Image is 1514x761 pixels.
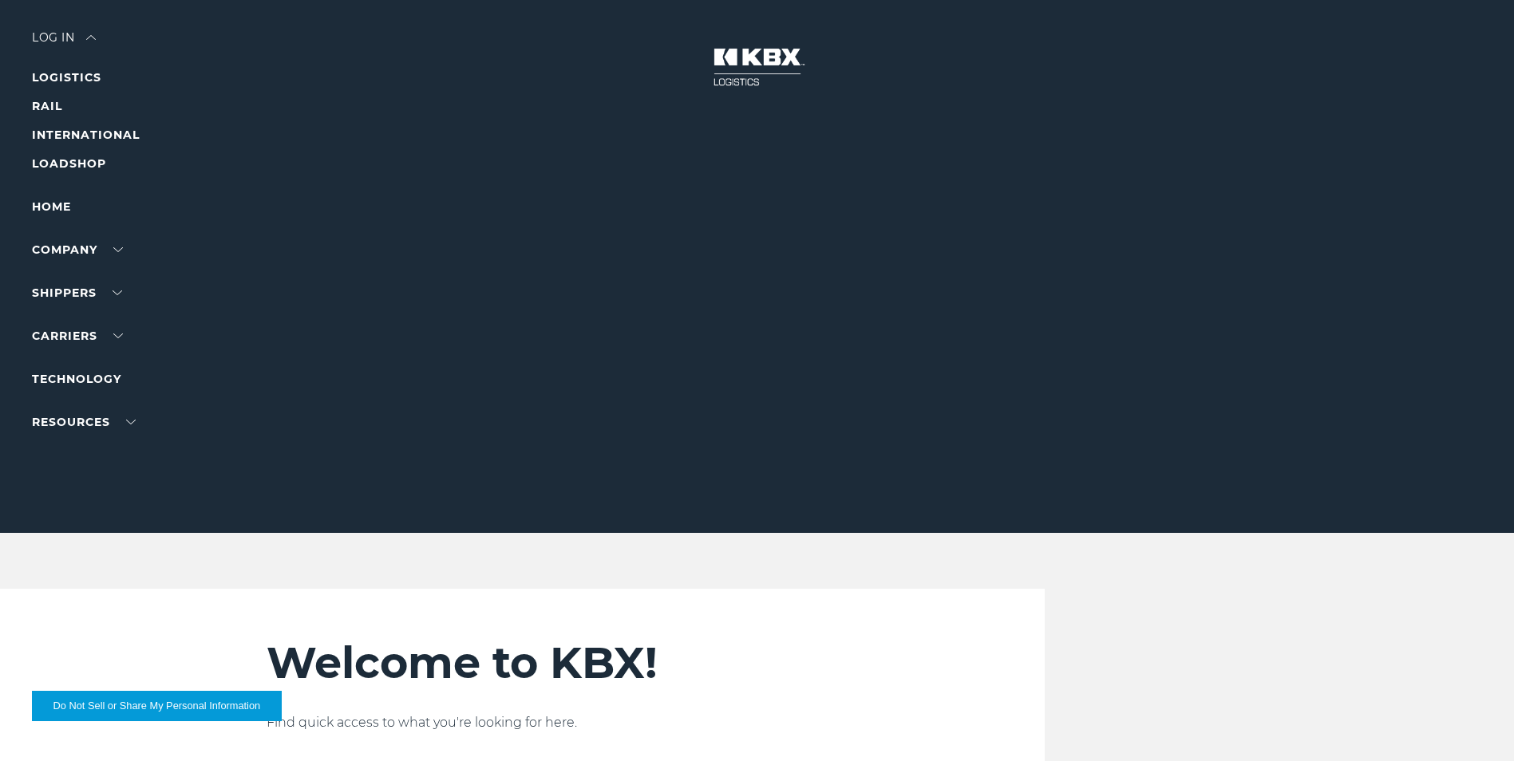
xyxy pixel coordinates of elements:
a: RAIL [32,99,62,113]
img: arrow [86,35,96,40]
a: INTERNATIONAL [32,128,140,142]
div: Log in [32,32,96,55]
a: LOGISTICS [32,70,101,85]
a: Technology [32,372,121,386]
a: Carriers [32,329,123,343]
h2: Welcome to KBX! [267,637,948,689]
p: Find quick access to what you're looking for here. [267,713,948,732]
button: Do Not Sell or Share My Personal Information [32,691,282,721]
img: kbx logo [698,32,817,102]
a: Home [32,199,71,214]
a: SHIPPERS [32,286,122,300]
a: Company [32,242,123,257]
a: LOADSHOP [32,156,106,171]
a: RESOURCES [32,415,136,429]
